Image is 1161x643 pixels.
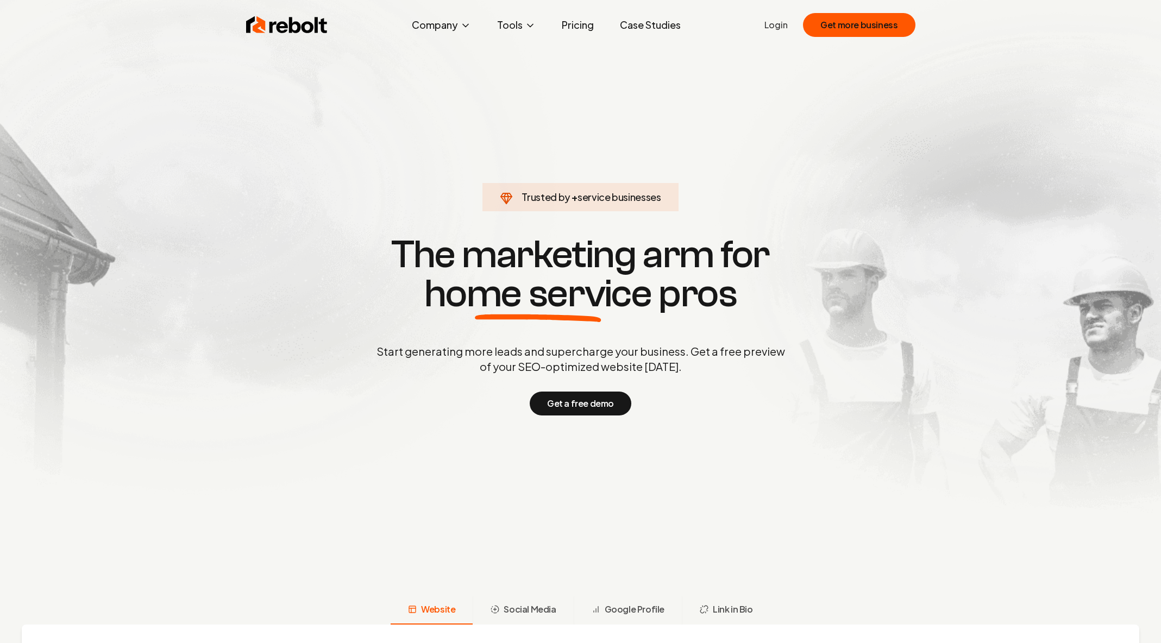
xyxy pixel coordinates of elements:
span: Website [421,603,455,616]
img: Rebolt Logo [246,14,328,36]
p: Start generating more leads and supercharge your business. Get a free preview of your SEO-optimiz... [374,344,787,374]
button: Get more business [803,13,915,37]
button: Get a free demo [530,392,631,415]
span: Google Profile [605,603,664,616]
a: Login [764,18,788,31]
span: + [572,191,578,203]
span: Trusted by [522,191,570,203]
span: home service [424,274,652,313]
span: Link in Bio [713,603,753,616]
a: Pricing [553,14,603,36]
button: Social Media [473,596,573,625]
span: Social Media [504,603,556,616]
button: Link in Bio [682,596,770,625]
span: service businesses [578,191,661,203]
button: Google Profile [574,596,682,625]
a: Case Studies [611,14,689,36]
button: Company [403,14,480,36]
button: Website [391,596,473,625]
button: Tools [488,14,544,36]
h1: The marketing arm for pros [320,235,842,313]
